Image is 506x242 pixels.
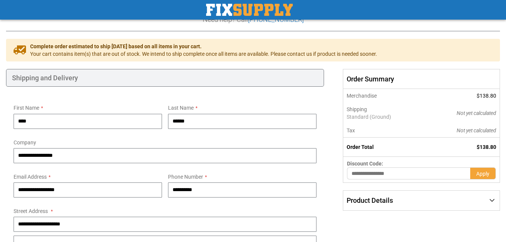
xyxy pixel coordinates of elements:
[168,105,194,111] span: Last Name
[347,106,367,112] span: Shipping
[457,127,496,133] span: Not yet calculated
[476,171,489,177] span: Apply
[347,144,374,150] strong: Order Total
[470,167,496,179] button: Apply
[6,69,324,87] div: Shipping and Delivery
[347,196,393,204] span: Product Details
[14,174,47,180] span: Email Address
[347,161,383,167] span: Discount Code:
[168,174,203,180] span: Phone Number
[30,43,377,50] span: Complete order estimated to ship [DATE] based on all items in your cart.
[343,69,500,89] span: Order Summary
[6,16,500,23] h3: Need help? Call
[343,124,425,138] th: Tax
[347,113,422,121] span: Standard (Ground)
[343,89,425,103] th: Merchandise
[30,50,377,58] span: Your cart contains item(s) that are out of stock. We intend to ship complete once all items are a...
[457,110,496,116] span: Not yet calculated
[14,139,36,146] span: Company
[477,93,496,99] span: $138.80
[477,144,496,150] span: $138.80
[14,105,39,111] span: First Name
[206,4,293,16] img: Fix Industrial Supply
[14,208,48,214] span: Street Address
[206,4,293,16] a: store logo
